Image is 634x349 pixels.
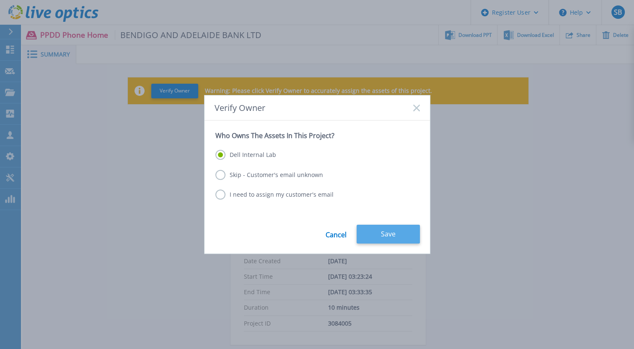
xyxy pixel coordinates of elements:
[215,170,323,180] label: Skip - Customer's email unknown
[215,150,276,160] label: Dell Internal Lab
[215,131,419,140] p: Who Owns The Assets In This Project?
[357,225,420,244] button: Save
[326,225,347,244] a: Cancel
[215,190,334,200] label: I need to assign my customer's email
[215,103,265,113] span: Verify Owner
